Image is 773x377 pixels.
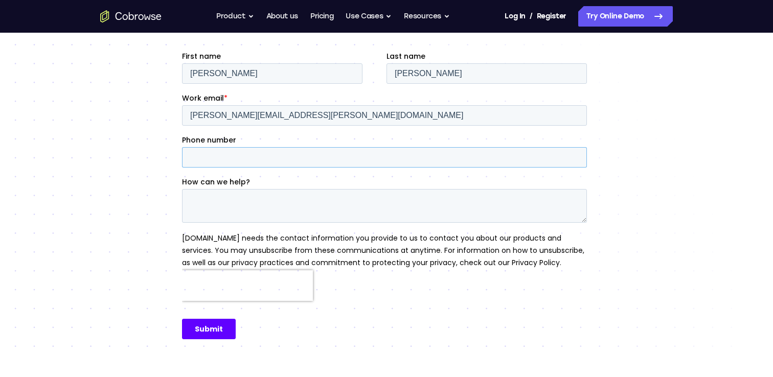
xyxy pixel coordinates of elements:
button: Product [216,6,254,27]
a: Log In [505,6,525,27]
button: Use Cases [346,6,392,27]
button: Resources [404,6,450,27]
a: Try Online Demo [578,6,673,27]
a: Register [537,6,566,27]
a: Go to the home page [100,10,162,22]
span: / [530,10,533,22]
a: About us [266,6,298,27]
iframe: Form 0 [182,51,591,348]
a: Pricing [310,6,334,27]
